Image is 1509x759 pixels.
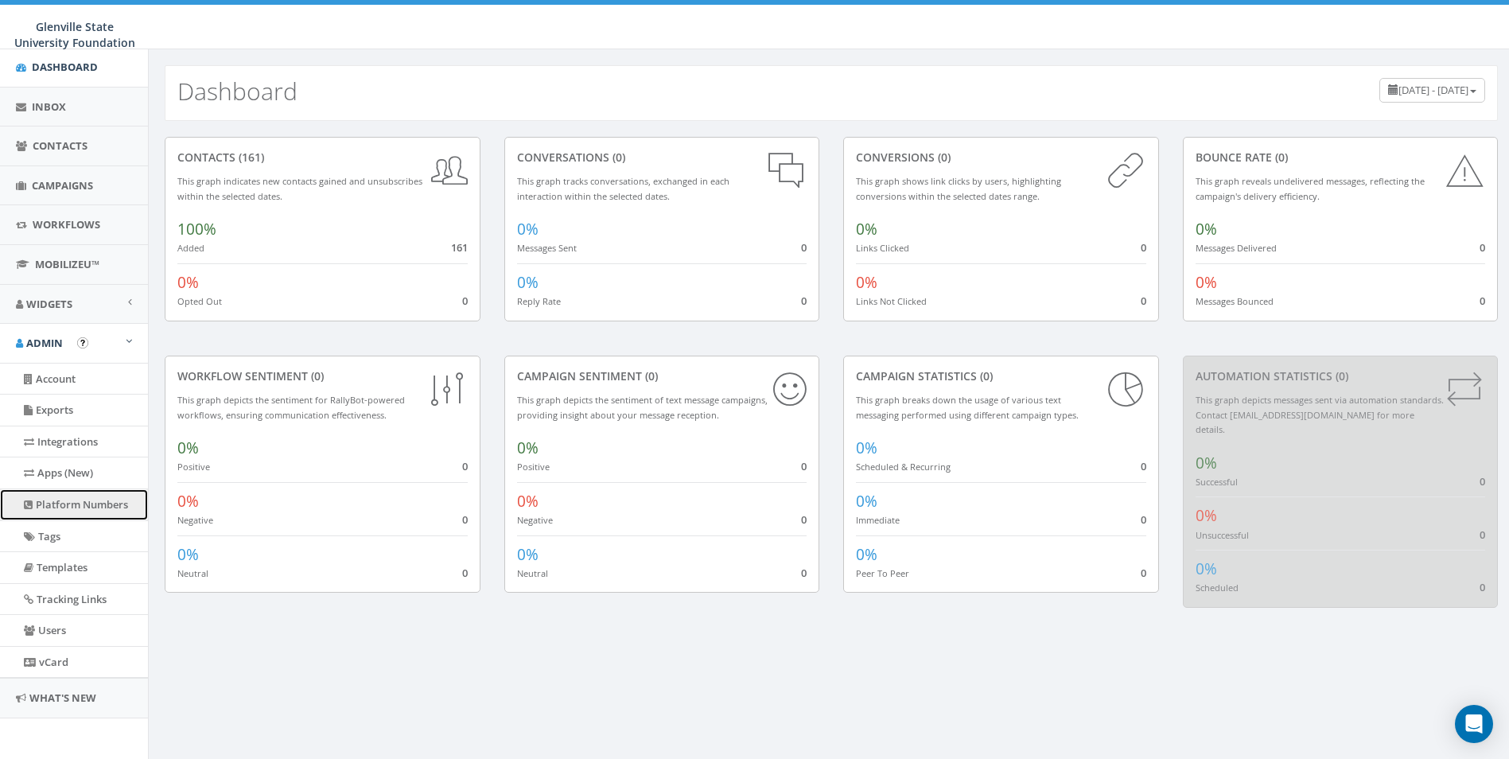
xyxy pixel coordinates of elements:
[801,566,807,580] span: 0
[32,99,66,114] span: Inbox
[29,691,96,705] span: What's New
[856,272,877,293] span: 0%
[1141,512,1146,527] span: 0
[517,514,553,526] small: Negative
[177,242,204,254] small: Added
[14,19,135,50] span: Glenville State University Foundation
[1196,582,1239,594] small: Scheduled
[856,175,1061,202] small: This graph shows link clicks by users, highlighting conversions within the selected dates range.
[517,394,768,421] small: This graph depicts the sentiment of text message campaigns, providing insight about your message ...
[26,297,72,311] span: Widgets
[462,294,468,308] span: 0
[856,394,1079,421] small: This graph breaks down the usage of various text messaging performed using different campaign types.
[801,512,807,527] span: 0
[1480,580,1485,594] span: 0
[177,272,199,293] span: 0%
[177,78,298,104] h2: Dashboard
[1196,505,1217,526] span: 0%
[1196,150,1486,165] div: Bounce Rate
[33,217,100,232] span: Workflows
[462,512,468,527] span: 0
[177,219,216,239] span: 100%
[235,150,264,165] span: (161)
[1196,175,1425,202] small: This graph reveals undelivered messages, reflecting the campaign's delivery efficiency.
[517,544,539,565] span: 0%
[177,544,199,565] span: 0%
[77,337,88,348] button: Open In-App Guide
[801,459,807,473] span: 0
[1196,476,1238,488] small: Successful
[856,461,951,473] small: Scheduled & Recurring
[517,567,548,579] small: Neutral
[177,175,422,202] small: This graph indicates new contacts gained and unsubscribes within the selected dates.
[517,438,539,458] span: 0%
[517,219,539,239] span: 0%
[856,368,1146,384] div: Campaign Statistics
[1141,240,1146,255] span: 0
[177,438,199,458] span: 0%
[1196,559,1217,579] span: 0%
[1196,272,1217,293] span: 0%
[177,394,405,421] small: This graph depicts the sentiment for RallyBot-powered workflows, ensuring communication effective...
[1141,459,1146,473] span: 0
[177,514,213,526] small: Negative
[1196,394,1444,435] small: This graph depicts messages sent via automation standards. Contact [EMAIL_ADDRESS][DOMAIN_NAME] f...
[801,240,807,255] span: 0
[1196,368,1486,384] div: Automation Statistics
[935,150,951,165] span: (0)
[977,368,993,383] span: (0)
[1332,368,1348,383] span: (0)
[1272,150,1288,165] span: (0)
[177,150,468,165] div: contacts
[517,272,539,293] span: 0%
[1480,527,1485,542] span: 0
[177,461,210,473] small: Positive
[856,242,909,254] small: Links Clicked
[517,175,729,202] small: This graph tracks conversations, exchanged in each interaction within the selected dates.
[801,294,807,308] span: 0
[609,150,625,165] span: (0)
[517,461,550,473] small: Positive
[451,240,468,255] span: 161
[517,150,807,165] div: conversations
[26,336,63,350] span: Admin
[856,567,909,579] small: Peer To Peer
[517,295,561,307] small: Reply Rate
[32,178,93,193] span: Campaigns
[642,368,658,383] span: (0)
[1141,566,1146,580] span: 0
[1196,242,1277,254] small: Messages Delivered
[856,150,1146,165] div: conversions
[1480,474,1485,488] span: 0
[177,567,208,579] small: Neutral
[1196,529,1249,541] small: Unsuccessful
[308,368,324,383] span: (0)
[856,544,877,565] span: 0%
[1196,295,1274,307] small: Messages Bounced
[177,491,199,512] span: 0%
[856,438,877,458] span: 0%
[856,295,927,307] small: Links Not Clicked
[856,514,900,526] small: Immediate
[1141,294,1146,308] span: 0
[1196,453,1217,473] span: 0%
[1455,705,1493,743] div: Open Intercom Messenger
[462,459,468,473] span: 0
[856,219,877,239] span: 0%
[35,257,99,271] span: MobilizeU™
[517,491,539,512] span: 0%
[517,242,577,254] small: Messages Sent
[1480,294,1485,308] span: 0
[462,566,468,580] span: 0
[1480,240,1485,255] span: 0
[33,138,88,153] span: Contacts
[32,60,98,74] span: Dashboard
[177,295,222,307] small: Opted Out
[1196,219,1217,239] span: 0%
[1398,83,1468,97] span: [DATE] - [DATE]
[517,368,807,384] div: Campaign Sentiment
[177,368,468,384] div: Workflow Sentiment
[856,491,877,512] span: 0%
